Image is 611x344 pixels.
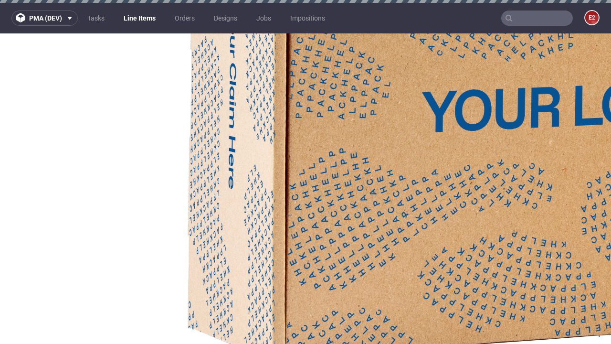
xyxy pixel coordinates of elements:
[29,15,62,21] span: pma (dev)
[208,11,243,26] a: Designs
[118,11,161,26] a: Line Items
[585,11,599,24] figcaption: e2
[284,11,331,26] a: Impositions
[82,11,110,26] a: Tasks
[169,11,200,26] a: Orders
[11,11,78,26] button: pma (dev)
[251,11,277,26] a: Jobs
